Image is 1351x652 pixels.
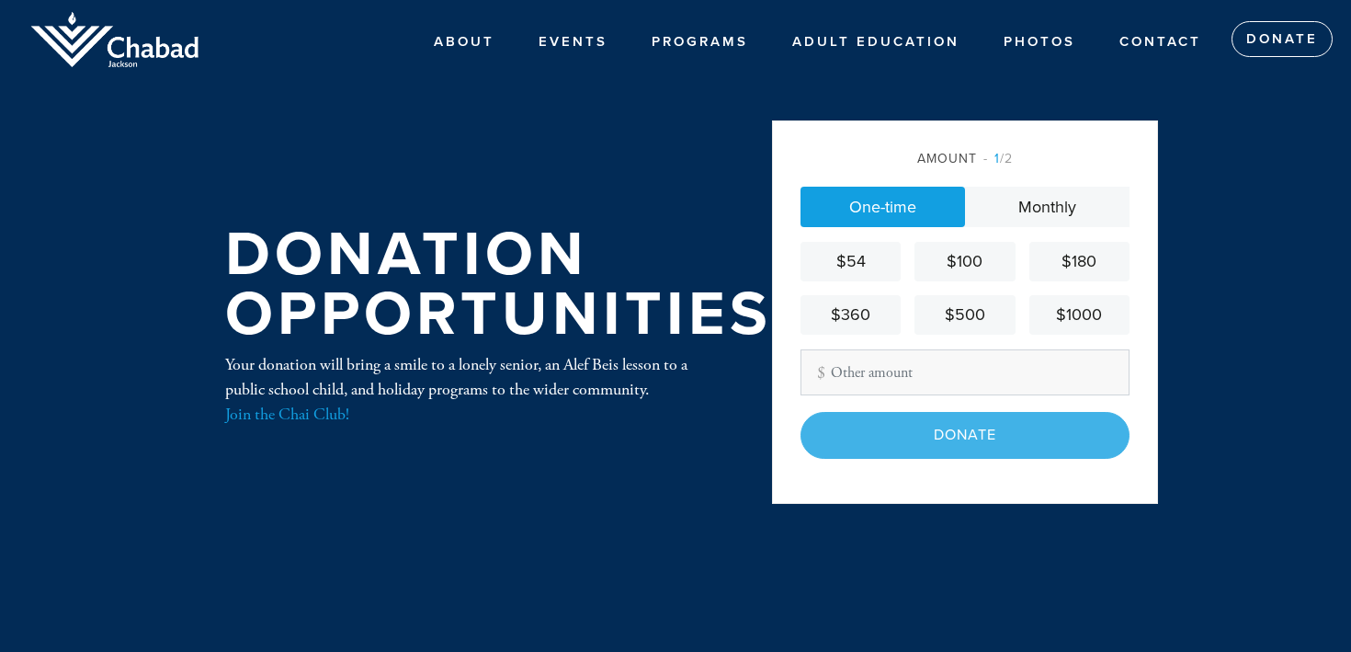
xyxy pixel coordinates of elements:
[990,24,1089,59] a: Photos
[800,149,1130,168] div: Amount
[1037,303,1122,327] div: $1000
[983,151,1013,166] span: /2
[800,187,965,227] a: One-time
[808,303,893,327] div: $360
[225,225,772,344] h1: Donation Opportunities
[800,242,901,281] a: $54
[1037,249,1122,274] div: $180
[1029,295,1130,335] a: $1000
[420,24,508,59] a: ABOUT
[1106,24,1215,59] a: Contact
[808,249,893,274] div: $54
[1029,242,1130,281] a: $180
[28,9,202,71] img: Jackson%20Logo_0.png
[525,24,621,59] a: Events
[1232,21,1333,58] a: Donate
[800,295,901,335] a: $360
[638,24,762,59] a: PROGRAMS
[965,187,1130,227] a: Monthly
[225,404,349,425] a: Join the Chai Club!
[914,242,1015,281] a: $100
[914,295,1015,335] a: $500
[922,249,1007,274] div: $100
[778,24,973,59] a: Adult Education
[225,352,712,427] div: Your donation will bring a smile to a lonely senior, an Alef Beis lesson to a public school child...
[800,349,1130,395] input: Other amount
[994,151,1000,166] span: 1
[922,303,1007,327] div: $500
